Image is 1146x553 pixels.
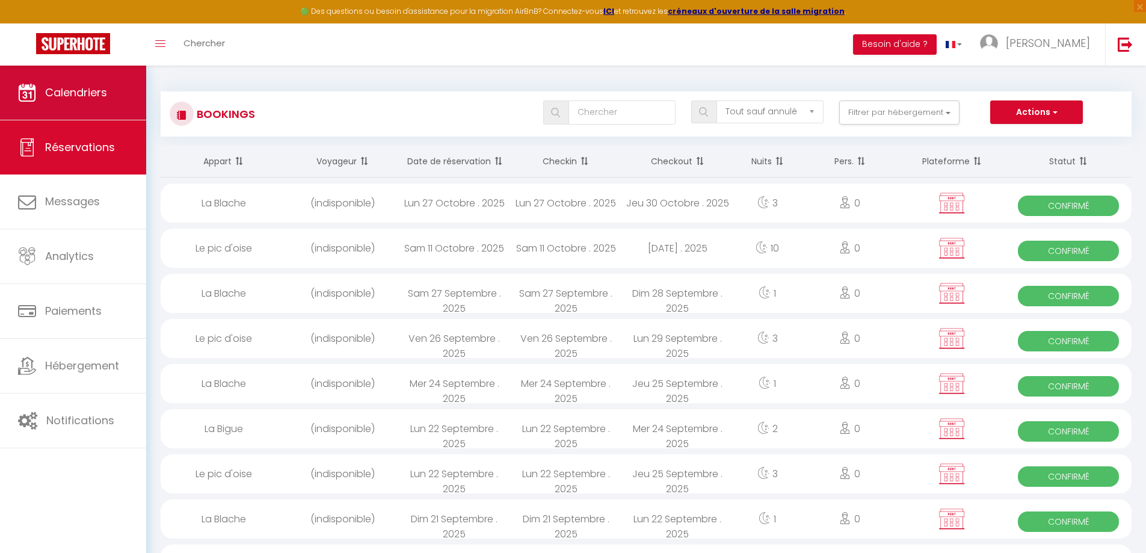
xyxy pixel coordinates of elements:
th: Sort by people [801,146,898,178]
th: Sort by nights [733,146,801,178]
span: Chercher [183,37,225,49]
button: Filtrer par hébergement [839,100,960,125]
h3: Bookings [194,100,255,128]
a: Chercher [174,23,234,66]
iframe: Chat [1095,499,1137,544]
button: Besoin d'aide ? [853,34,937,55]
span: Messages [45,194,100,209]
th: Sort by checkin [510,146,622,178]
th: Sort by rentals [161,146,287,178]
button: Ouvrir le widget de chat LiveChat [10,5,46,41]
th: Sort by guest [287,146,399,178]
span: Analytics [45,249,94,264]
img: logout [1118,37,1133,52]
span: Notifications [46,413,114,428]
span: Calendriers [45,85,107,100]
th: Sort by booking date [398,146,510,178]
span: Paiements [45,303,102,318]
th: Sort by status [1005,146,1132,178]
th: Sort by checkout [622,146,734,178]
a: ... [PERSON_NAME] [971,23,1105,66]
img: ... [980,34,998,52]
span: Hébergement [45,358,119,373]
input: Chercher [568,100,676,125]
img: Super Booking [36,33,110,54]
span: [PERSON_NAME] [1006,36,1090,51]
span: Réservations [45,140,115,155]
a: créneaux d'ouverture de la salle migration [668,6,845,16]
button: Actions [990,100,1083,125]
a: ICI [603,6,614,16]
th: Sort by channel [899,146,1006,178]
